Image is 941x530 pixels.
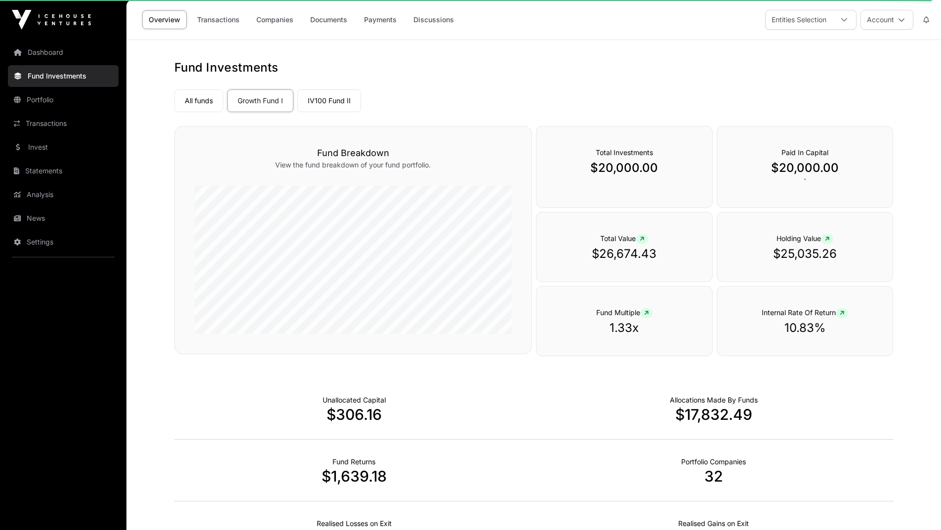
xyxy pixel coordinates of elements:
[781,148,828,157] span: Paid In Capital
[596,308,653,317] span: Fund Multiple
[8,184,119,205] a: Analysis
[8,136,119,158] a: Invest
[762,308,848,317] span: Internal Rate Of Return
[317,519,392,529] p: Net Realised on Negative Exits
[142,10,187,29] a: Overview
[227,89,293,112] a: Growth Fund I
[600,234,648,243] span: Total Value
[556,320,693,336] p: 1.33x
[717,126,894,208] div: `
[534,406,894,423] p: $17,832.49
[174,89,223,112] a: All funds
[737,320,873,336] p: 10.83%
[8,113,119,134] a: Transactions
[8,89,119,111] a: Portfolio
[8,41,119,63] a: Dashboard
[596,148,653,157] span: Total Investments
[737,246,873,262] p: $25,035.26
[766,10,832,29] div: Entities Selection
[860,10,913,30] button: Account
[195,160,512,170] p: View the fund breakdown of your fund portfolio.
[678,519,749,529] p: Net Realised on Positive Exits
[556,160,693,176] p: $20,000.00
[297,89,361,112] a: IV100 Fund II
[174,467,534,485] p: $1,639.18
[8,65,119,87] a: Fund Investments
[358,10,403,29] a: Payments
[8,207,119,229] a: News
[777,234,833,243] span: Holding Value
[332,457,375,467] p: Realised Returns from Funds
[8,160,119,182] a: Statements
[670,395,758,405] p: Capital Deployed Into Companies
[323,395,386,405] p: Cash not yet allocated
[8,231,119,253] a: Settings
[892,483,941,530] iframe: Chat Widget
[407,10,460,29] a: Discussions
[737,160,873,176] p: $20,000.00
[534,467,894,485] p: 32
[174,60,894,76] h1: Fund Investments
[191,10,246,29] a: Transactions
[195,146,512,160] h3: Fund Breakdown
[174,406,534,423] p: $306.16
[556,246,693,262] p: $26,674.43
[12,10,91,30] img: Icehouse Ventures Logo
[250,10,300,29] a: Companies
[304,10,354,29] a: Documents
[681,457,746,467] p: Number of Companies Deployed Into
